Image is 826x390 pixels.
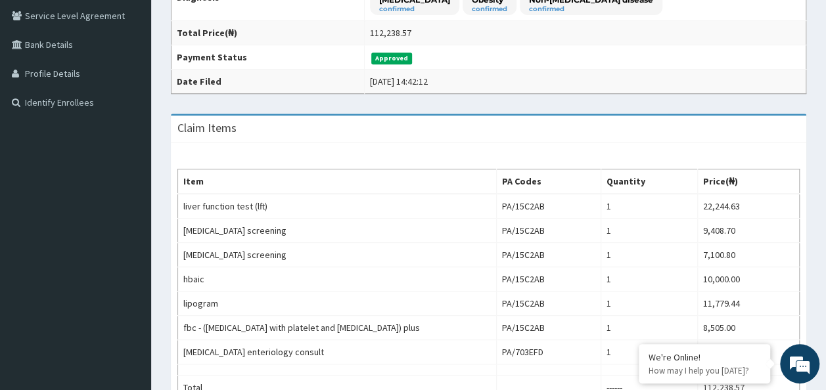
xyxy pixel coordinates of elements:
[601,340,697,364] td: 1
[697,194,799,219] td: 22,244.63
[496,316,601,340] td: PA/15C2AB
[649,351,760,363] div: We're Online!
[216,7,247,38] div: Minimize live chat window
[697,267,799,292] td: 10,000.00
[601,219,697,243] td: 1
[178,292,497,316] td: lipogram
[496,169,601,194] th: PA Codes
[601,243,697,267] td: 1
[601,267,697,292] td: 1
[697,316,799,340] td: 8,505.00
[601,169,697,194] th: Quantity
[178,267,497,292] td: hbaic
[172,70,365,94] th: Date Filed
[496,243,601,267] td: PA/15C2AB
[496,219,601,243] td: PA/15C2AB
[601,316,697,340] td: 1
[472,6,507,12] small: confirmed
[496,292,601,316] td: PA/15C2AB
[496,340,601,364] td: PA/703EFD
[178,219,497,243] td: [MEDICAL_DATA] screening
[177,122,237,134] h3: Claim Items
[172,21,365,45] th: Total Price(₦)
[601,194,697,219] td: 1
[178,243,497,267] td: [MEDICAL_DATA] screening
[697,292,799,316] td: 11,779.44
[24,66,53,98] img: d_794563401_company_1708531726252_794563401
[379,6,450,12] small: confirmed
[697,169,799,194] th: Price(₦)
[697,219,799,243] td: 9,408.70
[496,194,601,219] td: PA/15C2AB
[68,74,221,91] div: Chat with us now
[7,255,250,301] textarea: Type your message and hit 'Enter'
[370,75,428,88] div: [DATE] 14:42:12
[172,45,365,70] th: Payment Status
[697,243,799,267] td: 7,100.80
[370,26,411,39] div: 112,238.57
[601,292,697,316] td: 1
[178,194,497,219] td: liver function test (lft)
[371,53,413,64] span: Approved
[178,316,497,340] td: fbc - ([MEDICAL_DATA] with platelet and [MEDICAL_DATA]) plus
[76,114,181,246] span: We're online!
[496,267,601,292] td: PA/15C2AB
[178,340,497,364] td: [MEDICAL_DATA] enteriology consult
[649,365,760,376] p: How may I help you today?
[697,340,799,364] td: 43,200.00
[178,169,497,194] th: Item
[529,6,653,12] small: confirmed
